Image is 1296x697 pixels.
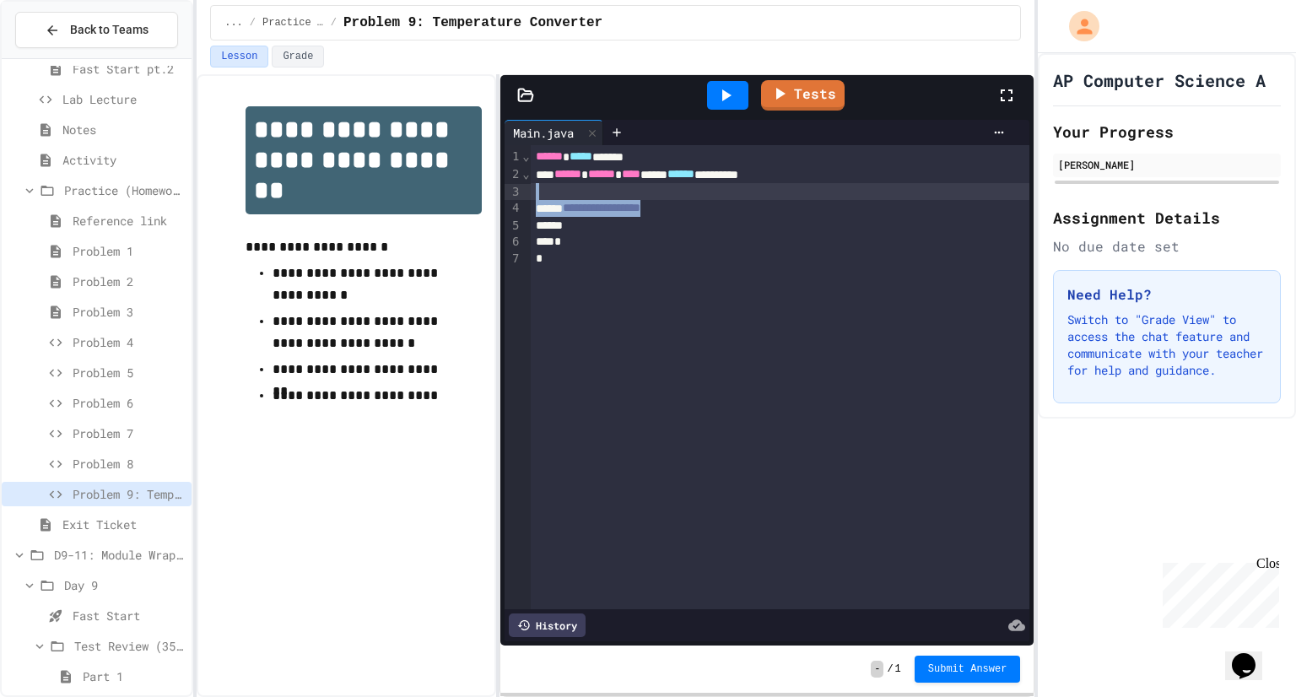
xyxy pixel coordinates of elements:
a: Tests [761,80,845,111]
span: Problem 1 [73,242,185,260]
span: Problem 9: Temperature Converter [343,13,602,33]
h2: Assignment Details [1053,206,1281,230]
span: Fold line [521,167,530,181]
div: 6 [505,234,521,251]
span: Practice (Homework, if needed) [64,181,185,199]
span: Test Review (35 mins) [74,637,185,655]
iframe: chat widget [1225,629,1279,680]
span: Problem 2 [73,273,185,290]
div: My Account [1051,7,1104,46]
h3: Need Help? [1067,284,1266,305]
div: Chat with us now!Close [7,7,116,107]
span: Practice (Homework, if needed) [262,16,324,30]
p: Switch to "Grade View" to access the chat feature and communicate with your teacher for help and ... [1067,311,1266,379]
button: Lesson [210,46,268,68]
button: Submit Answer [915,656,1021,683]
span: Fast Start [73,607,185,624]
span: Fast Start pt.2 [73,60,185,78]
span: ... [224,16,243,30]
span: Back to Teams [70,21,148,39]
div: Main.java [505,124,582,142]
span: Problem 9: Temperature Converter [73,485,185,503]
span: Reference link [73,212,185,230]
button: Grade [272,46,324,68]
span: - [871,661,883,678]
span: Problem 5 [73,364,185,381]
span: 1 [895,662,901,676]
span: Problem 7 [73,424,185,442]
div: No due date set [1053,236,1281,257]
span: Notes [62,121,185,138]
span: Day 9 [64,576,185,594]
iframe: chat widget [1156,556,1279,628]
div: 4 [505,200,521,218]
span: Exit Ticket [62,516,185,533]
span: Fold line [521,149,530,163]
span: Problem 6 [73,394,185,412]
div: Main.java [505,120,603,145]
div: 1 [505,149,521,166]
div: 2 [505,166,521,184]
span: / [331,16,337,30]
span: Lab Lecture [62,90,185,108]
span: D9-11: Module Wrap Up [54,546,185,564]
span: Part 1 [83,667,185,685]
div: 7 [505,251,521,267]
span: Problem 3 [73,303,185,321]
span: / [250,16,256,30]
div: [PERSON_NAME] [1058,157,1276,172]
div: 3 [505,184,521,201]
span: Problem 8 [73,455,185,473]
span: Problem 4 [73,333,185,351]
span: Activity [62,151,185,169]
span: / [887,662,893,676]
h1: AP Computer Science A [1053,68,1266,92]
div: 5 [505,218,521,235]
button: Back to Teams [15,12,178,48]
div: History [509,613,586,637]
h2: Your Progress [1053,120,1281,143]
span: Submit Answer [928,662,1007,676]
